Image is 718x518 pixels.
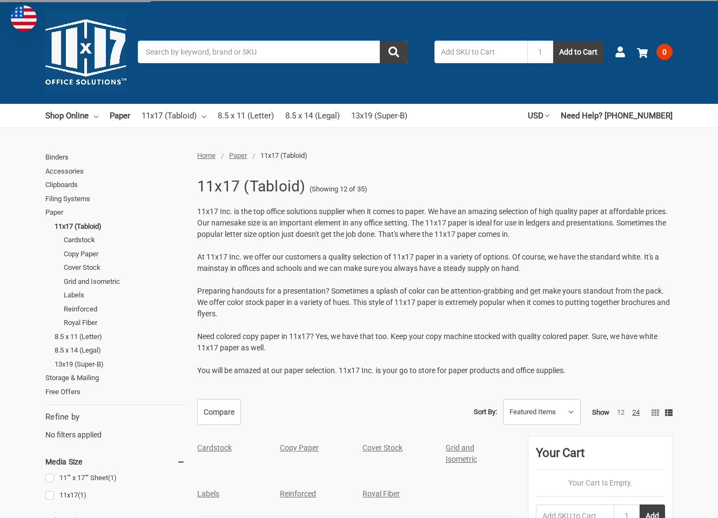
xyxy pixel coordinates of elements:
[11,5,37,31] img: duty and tax information for United States
[553,41,603,63] button: Add to Cart
[138,41,408,63] input: Search by keyword, brand or SKU
[110,104,130,128] a: Paper
[637,38,673,66] a: 0
[197,287,670,318] span: Preparing handouts for a presentation? Sometimes a splash of color can be attention-grabbing and ...
[45,164,185,178] a: Accessories
[280,443,319,452] a: Copy Paper
[45,471,185,486] a: 11"" x 17"" Sheet
[45,411,185,440] div: No filters applied
[45,385,185,399] a: Free Offers
[64,247,185,261] a: Copy Paper
[528,104,549,128] a: USD
[197,172,306,201] h1: 11x17 (Tabloid)
[363,489,400,498] a: Royal Fiber
[446,443,477,463] a: Grid and Isometric
[474,404,497,420] label: Sort By:
[197,332,657,352] span: Need colored copy paper in 11x17? Yes, we have that too. Keep your copy machine stocked with qual...
[78,491,86,499] span: (1)
[45,455,185,468] h5: Media Size
[592,408,609,416] span: Show
[197,207,668,238] span: 11x17 Inc. is the top office solutions supplier when it comes to paper. We have an amazing select...
[197,399,241,425] a: Compare
[45,104,98,128] a: Shop Online
[197,443,232,452] a: Cardstock
[561,104,673,128] a: Need Help? [PHONE_NUMBER]
[142,104,206,128] a: 11x17 (Tabloid)
[285,104,340,128] a: 8.5 x 14 (Legal)
[64,233,185,247] a: Cardstock
[310,184,367,195] span: (Showing 12 of 35)
[197,151,216,160] a: Home
[64,302,185,316] a: Reinforced
[64,316,185,330] a: Royal Fiber
[363,443,402,452] a: Cover Stock
[218,104,274,128] a: 8.5 x 11 (Letter)
[197,366,566,375] span: You will be amazed at our paper selection. 11x17 Inc. is your go to store for paper products and ...
[64,261,185,275] a: Cover Stock
[351,104,407,128] a: 13x19 (Super-B)
[229,151,247,160] a: Paper
[434,41,527,63] input: Add SKU to Cart
[55,343,185,357] a: 8.5 x 14 (Legal)
[55,330,185,344] a: 8.5 x 11 (Letter)
[108,474,117,482] span: (1)
[45,178,185,192] a: Clipboards
[55,220,185,234] a: 11x17 (Tabloid)
[536,444,665,470] div: Your Cart
[629,489,718,518] iframe: Google Customer Reviews
[197,253,659,273] span: At 11x17 Inc. we offer our customers a quality selection of 11x17 paper in a variety of options. ...
[197,489,219,498] a: Labels
[45,488,185,503] a: 11x17
[632,408,640,416] a: 24
[656,44,673,60] span: 0
[45,205,185,220] a: Paper
[55,357,185,371] a: 13x19 (Super-B)
[280,489,316,498] a: Reinforced
[45,192,185,206] a: Filing Systems
[45,411,185,423] h5: Refine by
[45,371,185,385] a: Storage & Mailing
[45,11,126,92] img: 11x17.com
[45,150,185,164] a: Binders
[64,288,185,302] a: Labels
[536,477,665,489] p: Your Cart Is Empty.
[64,275,185,289] a: Grid and Isometric
[260,151,307,160] span: 11x17 (Tabloid)
[617,408,625,416] a: 12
